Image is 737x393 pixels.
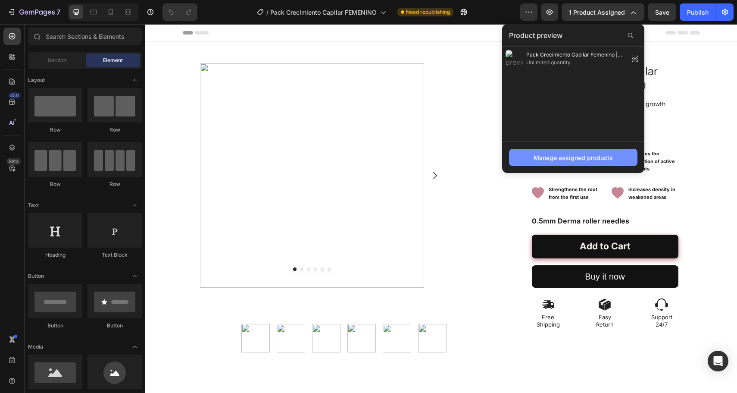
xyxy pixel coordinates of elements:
[28,322,82,330] div: Button
[687,8,709,17] div: Publish
[403,126,443,140] span: Promotes natural hair growth
[284,146,295,157] button: Carousel Next Arrow
[128,269,142,283] span: Toggle open
[155,243,158,247] button: Dot
[387,103,427,119] div: €49,99
[387,39,533,69] h1: Pack Crecimiento Capilar Femenino | Haminos®️
[87,251,142,259] div: Text Block
[483,126,530,148] span: Improves the absorption of active nutrients
[28,272,44,280] span: Button
[128,340,142,354] span: Toggle open
[534,153,613,162] div: Manage assigned products
[526,51,625,59] span: Pack Crecimiento Capilar Femenino | Haminos®️
[162,243,165,247] button: Dot
[6,158,21,165] div: Beta
[48,57,66,64] span: Section
[169,243,172,247] button: Dot
[387,192,484,201] span: 0.5mm Derma roller needles
[3,3,64,21] button: 7
[509,149,637,166] button: Manage assigned products
[175,243,179,247] button: Dot
[509,30,562,41] span: Product preview
[708,351,728,371] div: Open Intercom Messenger
[266,8,269,17] span: /
[483,162,530,176] span: Increases density in weakened areas
[526,59,625,66] span: Unlimited quantity
[648,3,676,21] button: Save
[406,8,450,16] span: Need republishing
[430,105,460,117] div: €68,99
[28,180,82,188] div: Row
[434,216,485,228] div: Add to Cart
[162,3,197,21] div: Undo/Redo
[270,8,377,17] span: Pack Crecimiento Capilar FEMENINO
[562,3,644,21] button: 1 product assigned
[28,343,43,351] span: Media
[8,92,21,99] div: 450
[569,8,625,17] span: 1 product assigned
[128,198,142,212] span: Toggle open
[387,241,533,264] button: Buy it now
[103,57,123,64] span: Element
[145,24,737,393] iframe: Design area
[148,243,151,247] button: Dot
[28,251,82,259] div: Heading
[28,201,39,209] span: Text
[128,73,142,87] span: Toggle open
[387,76,520,83] span: Derma roller with deposit and oil for hair growth
[440,245,479,260] div: Buy it now
[501,289,532,304] p: Support 24/7
[182,243,186,247] button: Dot
[387,211,533,234] button: Add to Cart
[28,76,45,84] span: Layout
[428,91,488,99] p: 2,481+ Verified Reviews
[28,28,142,45] input: Search Sections & Elements
[444,289,475,304] p: Easy Return
[28,126,82,134] div: Row
[87,180,142,188] div: Row
[387,289,419,304] p: Free Shipping
[680,3,716,21] button: Publish
[506,50,523,67] img: preview-img
[87,126,142,134] div: Row
[87,322,142,330] div: Button
[403,162,452,176] span: Strengthens the root from the first use
[655,9,669,16] span: Save
[56,7,60,17] p: 7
